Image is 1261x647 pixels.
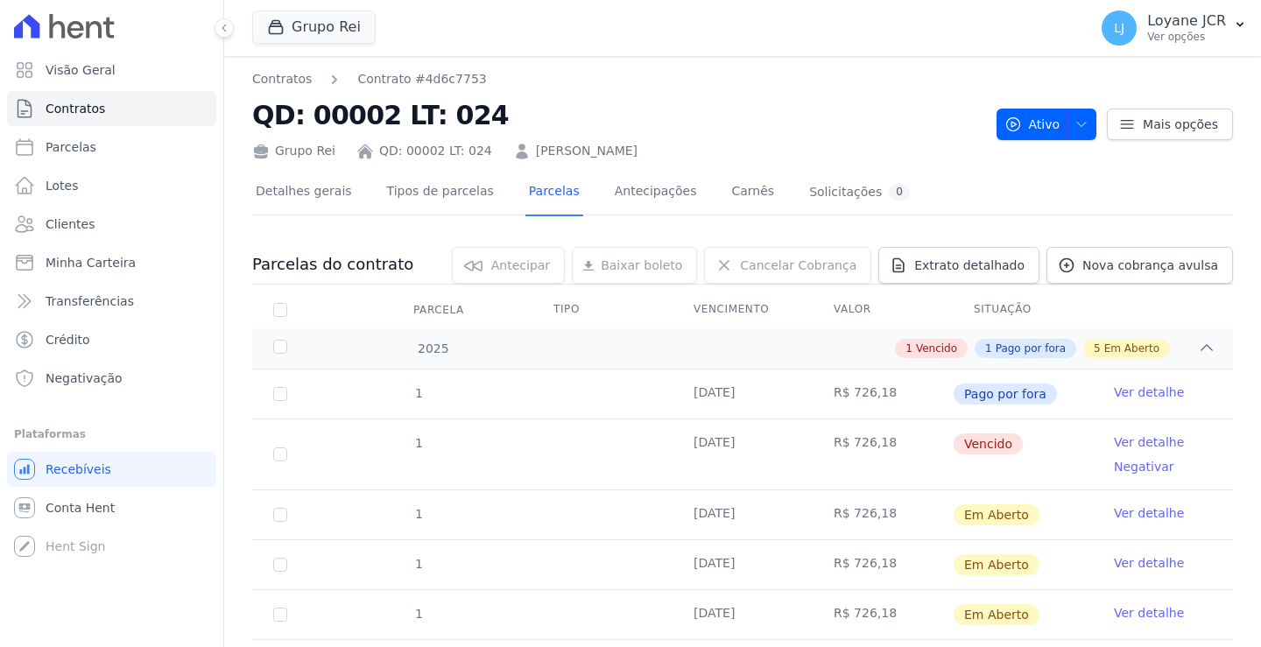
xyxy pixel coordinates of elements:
span: Nova cobrança avulsa [1082,257,1218,274]
span: Em Aberto [954,554,1039,575]
input: default [273,508,287,522]
span: Em Aberto [954,604,1039,625]
nav: Breadcrumb [252,70,983,88]
span: Recebíveis [46,461,111,478]
span: 5 [1094,341,1101,356]
a: Carnês [728,170,778,216]
span: Vencido [954,433,1023,454]
input: Só é possível selecionar pagamentos em aberto [273,387,287,401]
a: Detalhes gerais [252,170,356,216]
a: Contratos [7,91,216,126]
a: Tipos de parcelas [384,170,497,216]
span: Parcelas [46,138,96,156]
td: R$ 726,18 [813,419,953,489]
a: Clientes [7,207,216,242]
a: Parcelas [7,130,216,165]
span: Pago por fora [996,341,1066,356]
td: R$ 726,18 [813,540,953,589]
a: Extrato detalhado [878,247,1039,284]
a: Ver detalhe [1114,433,1184,451]
th: Tipo [532,292,673,328]
span: 1 [985,341,992,356]
td: R$ 726,18 [813,590,953,639]
span: 1 [905,341,912,356]
span: Em Aberto [1104,341,1159,356]
span: 1 [413,607,423,621]
span: 1 [413,386,423,400]
span: 1 [413,436,423,450]
a: Antecipações [611,170,701,216]
span: Vencido [916,341,957,356]
a: Ver detalhe [1114,554,1184,572]
span: Pago por fora [954,383,1057,404]
span: Ativo [1004,109,1060,140]
td: [DATE] [673,590,813,639]
td: R$ 726,18 [813,490,953,539]
input: default [273,447,287,461]
div: Plataformas [14,424,209,445]
h3: Parcelas do contrato [252,254,413,275]
a: Minha Carteira [7,245,216,280]
span: 1 [413,557,423,571]
a: Ver detalhe [1114,604,1184,622]
a: Mais opções [1107,109,1233,140]
span: Mais opções [1143,116,1218,133]
span: Lotes [46,177,79,194]
td: [DATE] [673,540,813,589]
a: Negativação [7,361,216,396]
div: 0 [889,184,910,200]
a: QD: 00002 LT: 024 [379,142,492,160]
a: Parcelas [525,170,583,216]
nav: Breadcrumb [252,70,487,88]
span: LJ [1114,22,1124,34]
a: [PERSON_NAME] [536,142,638,160]
p: Loyane JCR [1147,12,1226,30]
a: Transferências [7,284,216,319]
button: Ativo [997,109,1097,140]
span: Clientes [46,215,95,233]
button: Grupo Rei [252,11,376,44]
div: Solicitações [809,184,910,200]
th: Vencimento [673,292,813,328]
a: Contrato #4d6c7753 [357,70,486,88]
button: LJ Loyane JCR Ver opções [1088,4,1261,53]
span: Em Aberto [954,504,1039,525]
input: default [273,608,287,622]
a: Conta Hent [7,490,216,525]
td: [DATE] [673,369,813,418]
a: Recebíveis [7,452,216,487]
a: Crédito [7,322,216,357]
span: Extrato detalhado [914,257,1025,274]
th: Valor [813,292,953,328]
span: Crédito [46,331,90,348]
span: Visão Geral [46,61,116,79]
a: Ver detalhe [1114,383,1184,401]
a: Visão Geral [7,53,216,88]
span: Contratos [46,100,105,117]
div: Grupo Rei [252,142,335,160]
span: Transferências [46,292,134,310]
a: Solicitações0 [806,170,913,216]
h2: QD: 00002 LT: 024 [252,95,983,135]
a: Nova cobrança avulsa [1046,247,1233,284]
a: Ver detalhe [1114,504,1184,522]
input: default [273,558,287,572]
td: [DATE] [673,419,813,489]
a: Contratos [252,70,312,88]
td: R$ 726,18 [813,369,953,418]
a: Negativar [1114,460,1174,474]
span: 1 [413,507,423,521]
p: Ver opções [1147,30,1226,44]
span: Conta Hent [46,499,115,517]
span: Negativação [46,369,123,387]
a: Lotes [7,168,216,203]
th: Situação [953,292,1093,328]
div: Parcela [392,292,485,327]
td: [DATE] [673,490,813,539]
span: Minha Carteira [46,254,136,271]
